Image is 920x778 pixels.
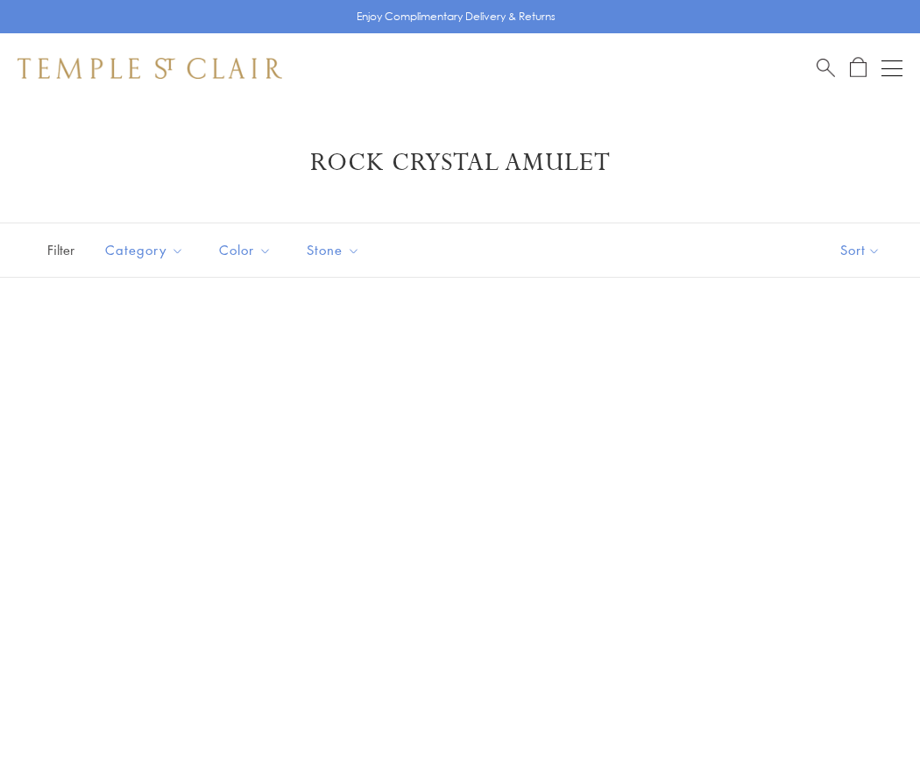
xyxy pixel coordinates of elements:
[801,223,920,277] button: Show sort by
[817,57,835,79] a: Search
[18,58,282,79] img: Temple St. Clair
[206,230,285,270] button: Color
[357,8,556,25] p: Enjoy Complimentary Delivery & Returns
[298,239,373,261] span: Stone
[881,58,902,79] button: Open navigation
[850,57,867,79] a: Open Shopping Bag
[294,230,373,270] button: Stone
[92,230,197,270] button: Category
[96,239,197,261] span: Category
[44,147,876,179] h1: Rock Crystal Amulet
[210,239,285,261] span: Color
